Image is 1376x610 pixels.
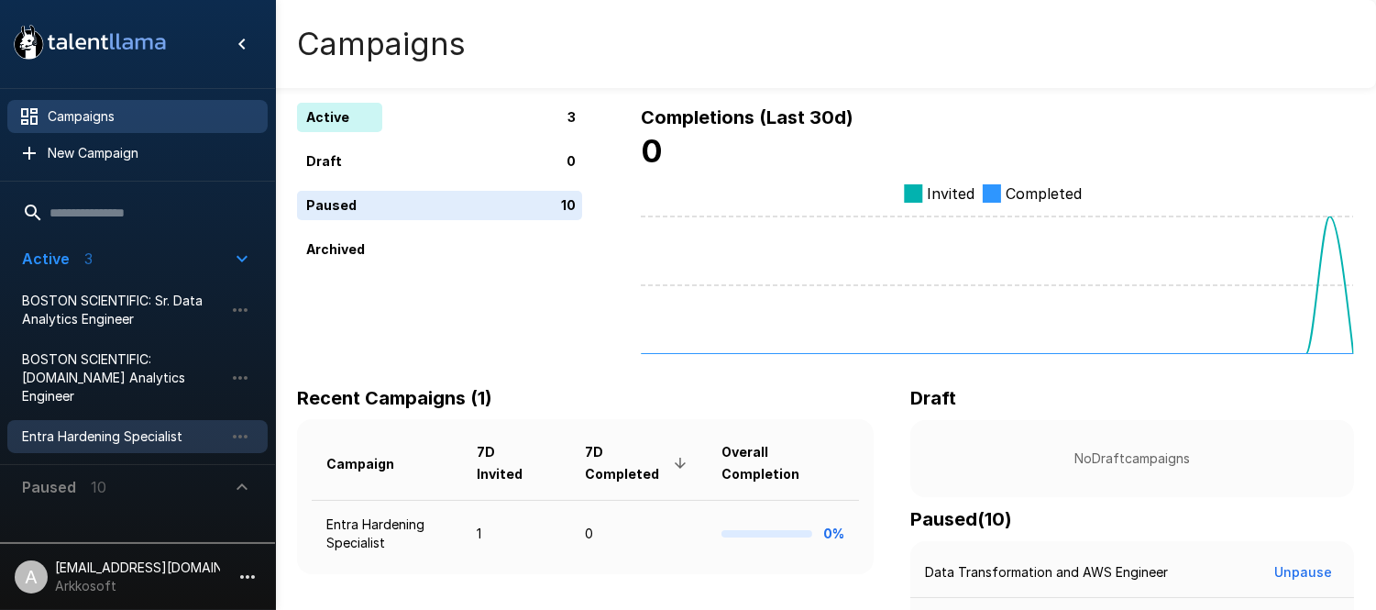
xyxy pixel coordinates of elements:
[567,152,576,172] p: 0
[297,25,466,63] h4: Campaigns
[940,449,1325,468] p: No Draft campaigns
[641,106,853,128] b: Completions (Last 30d)
[462,500,570,567] td: 1
[910,387,956,409] b: Draft
[312,500,462,567] td: Entra Hardening Specialist
[477,441,556,485] span: 7D Invited
[641,132,663,170] b: 0
[1267,556,1339,590] button: Unpause
[561,196,576,216] p: 10
[823,526,844,541] b: 0%
[326,453,418,475] span: Campaign
[567,108,576,128] p: 3
[297,387,492,409] b: Recent Campaigns (1)
[721,441,844,485] span: Overall Completion
[585,441,692,485] span: 7D Completed
[925,563,1168,582] p: Data Transformation and AWS Engineer
[570,500,707,567] td: 0
[910,508,1012,530] b: Paused ( 10 )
